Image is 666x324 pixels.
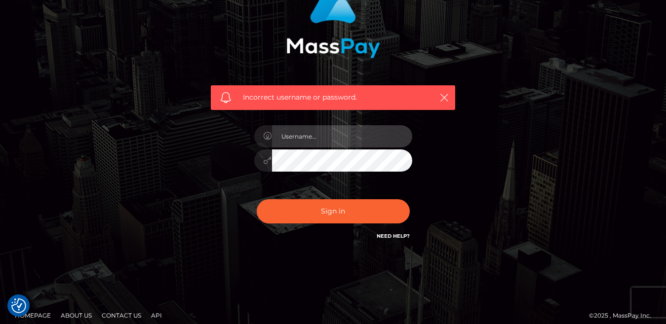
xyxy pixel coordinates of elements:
a: Homepage [11,308,55,323]
a: About Us [57,308,96,323]
a: Need Help? [377,233,410,239]
a: API [147,308,166,323]
button: Consent Preferences [11,298,26,313]
span: Incorrect username or password. [243,92,423,103]
a: Contact Us [98,308,145,323]
button: Sign in [257,199,410,223]
div: © 2025 , MassPay Inc. [589,310,659,321]
input: Username... [272,125,412,147]
img: Revisit consent button [11,298,26,313]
